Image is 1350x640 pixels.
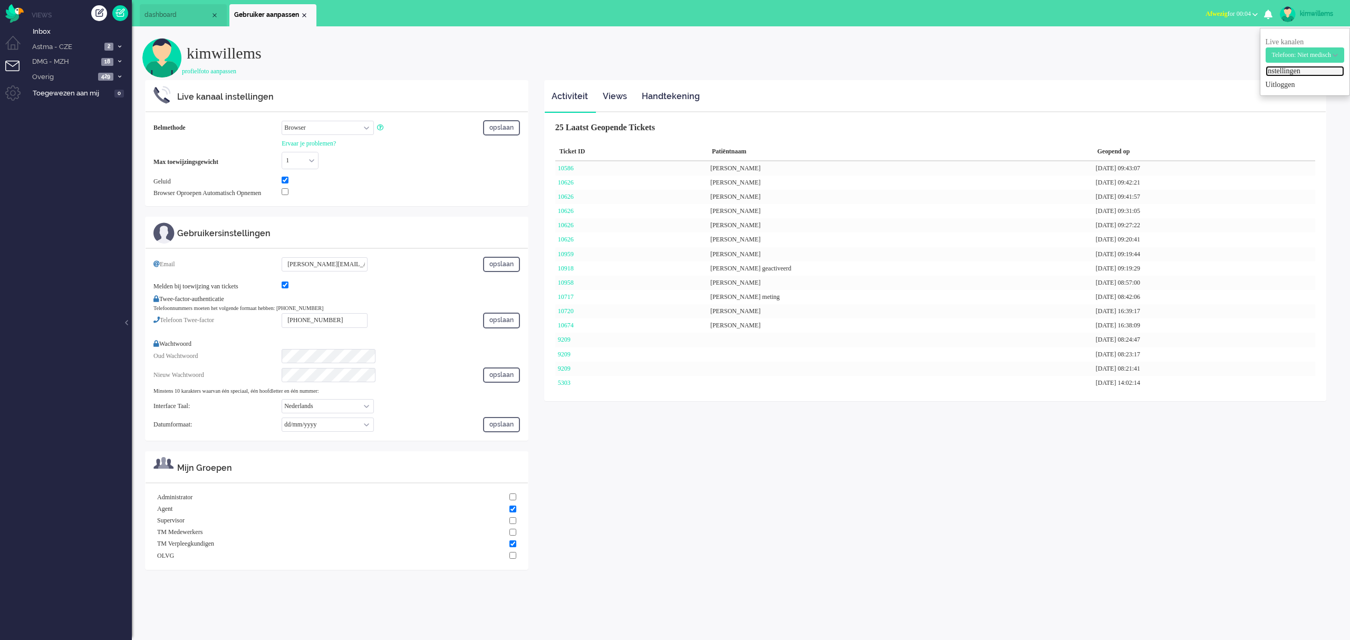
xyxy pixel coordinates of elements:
button: opslaan [483,313,520,328]
a: 10959 [558,250,574,258]
div: [DATE] 09:20:41 [1093,232,1315,247]
a: 9209 [558,351,571,358]
button: opslaan [483,120,520,135]
li: Afwezigfor 00:04 [1199,3,1264,26]
a: Instellingen [1266,66,1344,76]
div: [PERSON_NAME] [708,304,1093,318]
div: Close tab [210,11,219,20]
div: [DATE] 09:41:57 [1093,190,1315,204]
li: Dashboard menu [5,36,29,60]
div: [DATE] 09:19:29 [1093,261,1315,276]
img: user.svg [142,38,182,77]
a: 10626 [558,179,574,186]
b: Max toewijzingsgewicht [153,158,218,166]
div: [DATE] 08:42:06 [1093,290,1315,304]
a: 10626 [558,221,574,229]
div: Patiëntnaam [708,143,1093,161]
a: Toegewezen aan mij 0 [31,87,132,99]
span: Gebruiker aanpassen [234,11,300,20]
div: Close tab [300,11,308,20]
a: Uitloggen [1266,80,1344,90]
div: [DATE] 08:57:00 [1093,276,1315,290]
div: [PERSON_NAME] [708,204,1093,218]
div: Melden bij toewijzing van tickets [153,282,282,291]
img: avatar [1280,6,1296,22]
div: [DATE] 09:19:44 [1093,247,1315,261]
div: [PERSON_NAME] geactiveerd [708,261,1093,276]
span: Supervisor [157,516,185,525]
img: flow_omnibird.svg [5,4,24,23]
b: 25 Laatst Geopende Tickets [555,123,655,132]
a: Inbox [31,25,132,37]
a: Activiteit [545,84,595,110]
span: Afwezig [1206,10,1227,17]
span: TM Verpleegkundigen [157,539,214,548]
div: [PERSON_NAME] [708,247,1093,261]
button: opslaan [483,417,520,432]
a: 5303 [558,379,571,386]
span: Agent [157,505,172,513]
a: Views [596,84,634,110]
div: [DATE] 16:38:09 [1093,318,1315,333]
span: Overig [31,72,95,82]
div: [DATE] 09:27:22 [1093,218,1315,232]
a: 9209 [558,365,571,372]
div: [DATE] 08:24:47 [1093,333,1315,347]
div: [PERSON_NAME] [708,232,1093,247]
span: Live kanalen [1266,38,1344,59]
span: 429 [98,73,113,81]
b: Belmethode [153,124,186,131]
div: Datumformaat: [153,420,282,429]
a: 10918 [558,265,574,272]
div: Twee-factor-authenticatie [153,295,520,304]
span: DMG - MZH [31,57,98,67]
span: Administrator [157,493,192,502]
span: kimwillems [187,44,262,62]
button: opslaan [483,257,520,272]
div: [DATE] 09:31:05 [1093,204,1315,218]
button: Afwezigfor 00:04 [1199,6,1264,22]
div: Geluid [153,177,282,186]
div: Email [153,260,282,276]
img: ic_m_group.svg [153,457,173,469]
img: ic_m_profile.svg [153,222,175,244]
div: [PERSON_NAME] meting [708,290,1093,304]
span: Telefoon: Niet medisch [1272,51,1331,59]
div: Interface Taal: [153,402,282,411]
span: TM Medewerkers [157,528,202,537]
span: 18 [101,58,113,66]
img: ic_m_phone_settings.svg [153,86,171,104]
div: kimwillems [1300,8,1339,19]
div: [PERSON_NAME] [708,318,1093,333]
div: [PERSON_NAME] [708,161,1093,176]
li: user63 [229,4,316,26]
a: profielfoto aanpassen [182,67,236,75]
div: Telefoon Twee-factor [153,316,282,332]
span: for 00:04 [1206,10,1251,17]
span: Astma - CZE [31,42,101,52]
a: Quick Ticket [112,5,128,21]
div: [PERSON_NAME] [708,190,1093,204]
div: [PERSON_NAME] [708,176,1093,190]
div: Gebruikersinstellingen [177,228,520,240]
a: 10674 [558,322,574,329]
span: Toegewezen aan mij [33,89,111,99]
a: 10958 [558,279,574,286]
div: [PERSON_NAME] [708,276,1093,290]
div: [DATE] 09:43:07 [1093,161,1315,176]
div: Wachtwoord [153,335,520,348]
button: Telefoon: Niet medisch [1266,47,1344,63]
div: Ticket ID [555,143,708,161]
button: opslaan [483,367,520,383]
span: Nieuw Wachtwoord [153,371,204,379]
span: 2 [104,43,113,51]
a: 10717 [558,293,574,300]
div: Live kanaal instellingen [177,91,520,103]
div: [DATE] 14:02:14 [1093,376,1315,390]
span: 0 [114,90,124,98]
div: [PERSON_NAME] [708,218,1093,232]
div: [DATE] 16:39:17 [1093,304,1315,318]
span: Inbox [33,27,132,37]
div: Geopend op [1093,143,1315,161]
li: Admin menu [5,85,29,109]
